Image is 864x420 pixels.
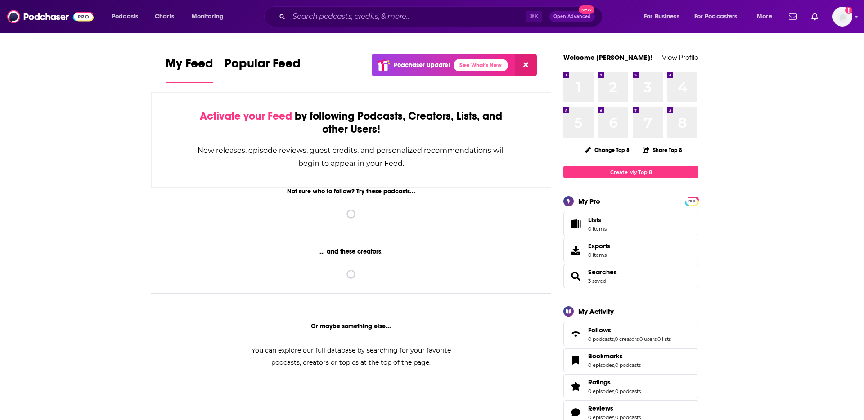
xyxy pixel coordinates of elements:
span: Popular Feed [224,56,301,76]
input: Search podcasts, credits, & more... [289,9,526,24]
a: My Feed [166,56,213,83]
div: Or maybe something else... [151,322,551,330]
span: Exports [588,242,610,250]
span: New [579,5,595,14]
a: Ratings [588,378,641,386]
a: Show notifications dropdown [785,9,801,24]
div: Search podcasts, credits, & more... [273,6,611,27]
a: Popular Feed [224,56,301,83]
span: 0 items [588,226,607,232]
span: , [657,336,657,342]
span: For Business [644,10,679,23]
span: ⌘ K [526,11,542,22]
button: Show profile menu [832,7,852,27]
span: Exports [567,244,585,256]
a: Searches [567,270,585,282]
a: Searches [588,268,617,276]
div: Not sure who to follow? Try these podcasts... [151,188,551,195]
button: open menu [638,9,691,24]
span: Lists [588,216,607,224]
a: Welcome [PERSON_NAME]! [563,53,652,62]
span: Follows [588,326,611,334]
a: Create My Top 8 [563,166,698,178]
span: My Feed [166,56,213,76]
a: Bookmarks [588,352,641,360]
span: Searches [563,264,698,288]
div: New releases, episode reviews, guest credits, and personalized recommendations will begin to appe... [197,144,506,170]
a: Reviews [567,406,585,419]
svg: Add a profile image [845,7,852,14]
div: ... and these creators. [151,248,551,255]
span: PRO [686,198,697,205]
a: 0 users [639,336,657,342]
span: For Podcasters [694,10,738,23]
button: open menu [185,9,235,24]
span: Charts [155,10,174,23]
a: Ratings [567,380,585,393]
a: 0 lists [657,336,671,342]
span: More [757,10,772,23]
a: Follows [567,328,585,340]
a: 0 episodes [588,388,614,394]
span: Ratings [563,374,698,398]
a: Follows [588,326,671,334]
span: Bookmarks [588,352,623,360]
img: Podchaser - Follow, Share and Rate Podcasts [7,8,94,25]
a: 0 creators [615,336,639,342]
span: Follows [563,322,698,346]
a: Exports [563,238,698,262]
a: Charts [149,9,180,24]
span: Open Advanced [553,14,591,19]
button: Share Top 8 [642,141,683,159]
span: Logged in as mgalandak [832,7,852,27]
span: Podcasts [112,10,138,23]
div: My Activity [578,307,614,316]
a: Bookmarks [567,354,585,366]
span: Lists [588,216,601,224]
p: Podchaser Update! [394,61,450,69]
button: open menu [688,9,751,24]
div: My Pro [578,197,600,206]
div: by following Podcasts, Creators, Lists, and other Users! [197,110,506,136]
a: See What's New [454,59,508,71]
a: Lists [563,212,698,236]
span: Activate your Feed [200,109,292,123]
a: View Profile [662,53,698,62]
button: open menu [105,9,150,24]
span: Ratings [588,378,611,386]
button: open menu [751,9,783,24]
span: Bookmarks [563,348,698,372]
span: Monitoring [192,10,224,23]
a: 0 podcasts [588,336,614,342]
span: 0 items [588,252,610,258]
a: 3 saved [588,278,606,284]
a: 0 podcasts [615,362,641,368]
button: Change Top 8 [579,144,635,156]
a: PRO [686,197,697,204]
a: Reviews [588,404,641,412]
button: Open AdvancedNew [549,11,595,22]
a: 0 episodes [588,362,614,368]
a: Show notifications dropdown [808,9,822,24]
div: You can explore our full database by searching for your favorite podcasts, creators or topics at ... [240,344,462,369]
span: Reviews [588,404,613,412]
span: Lists [567,218,585,230]
img: User Profile [832,7,852,27]
span: , [614,362,615,368]
a: 0 podcasts [615,388,641,394]
span: , [639,336,639,342]
span: , [614,388,615,394]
